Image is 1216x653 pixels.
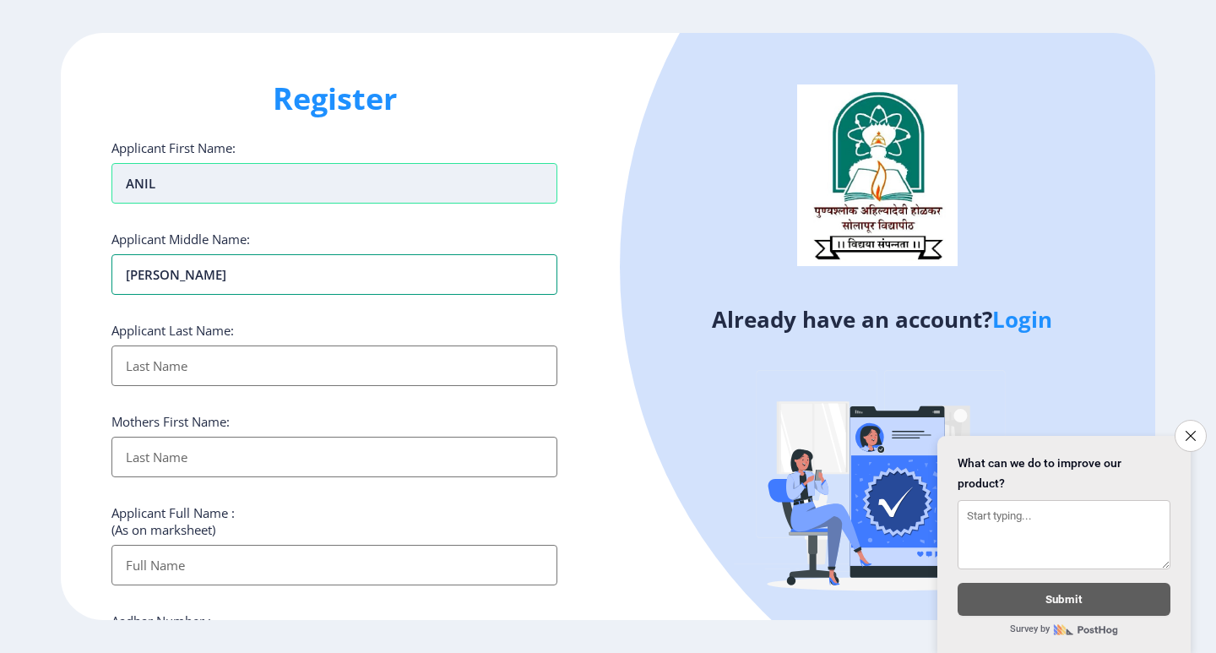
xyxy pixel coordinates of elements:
input: First Name [111,254,557,295]
label: Applicant Last Name: [111,322,234,339]
label: Applicant First Name: [111,139,236,156]
label: Aadhar Number : [111,612,211,629]
img: Verified-rafiki.svg [734,338,1029,634]
img: logo [797,84,958,265]
a: Login [992,304,1052,335]
h4: Already have an account? [621,306,1143,333]
input: Last Name [111,346,557,386]
label: Applicant Middle Name: [111,231,250,248]
input: Last Name [111,437,557,477]
h1: Register [111,79,557,119]
input: First Name [111,163,557,204]
label: Applicant Full Name : (As on marksheet) [111,504,235,538]
input: Full Name [111,545,557,585]
label: Mothers First Name: [111,413,230,430]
